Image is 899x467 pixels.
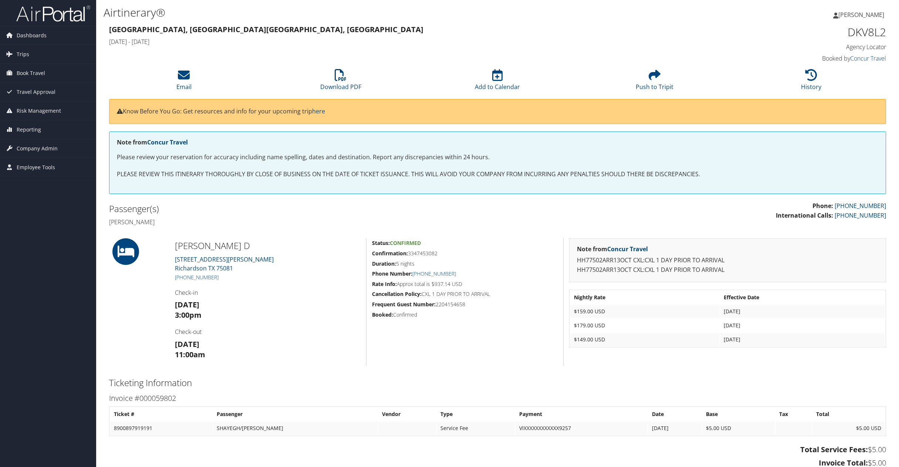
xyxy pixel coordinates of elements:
strong: 11:00am [175,350,205,359]
h5: Approx total is $937.14 USD [372,280,558,288]
a: [PERSON_NAME] [833,4,892,26]
th: Passenger [213,408,378,421]
th: Ticket # [110,408,212,421]
td: Service Fee [437,422,515,435]
td: $5.00 USD [702,422,775,435]
td: 8900897919191 [110,422,212,435]
h4: Agency Locator [700,43,886,51]
strong: [DATE] [175,300,199,310]
strong: Note from [577,245,648,253]
h4: Booked by [700,54,886,62]
th: Tax [775,408,812,421]
h2: [PERSON_NAME] D [175,239,361,252]
td: $159.00 USD [570,305,719,318]
h5: 2204154658 [372,301,558,308]
h5: CXL 1 DAY PRIOR TO ARRIVAL [372,290,558,298]
span: Confirmed [390,239,421,246]
strong: Status: [372,239,390,246]
strong: Confirmation: [372,250,408,257]
td: [DATE] [720,333,885,346]
strong: International Calls: [776,211,833,219]
strong: Frequent Guest Number: [372,301,436,308]
strong: Booked: [372,311,393,318]
img: airportal-logo.png [16,5,90,22]
p: Know Before You Go: Get resources and info for your upcoming trip [117,107,878,116]
a: [PHONE_NUMBER] [835,211,886,219]
span: Travel Approval [17,83,55,101]
p: HH77502ARR13OCT CXL:CXL 1 DAY PRIOR TO ARRIVAL HH77502ARR13OCT CXL:CXL 1 DAY PRIOR TO ARRIVAL [577,256,878,275]
span: Employee Tools [17,158,55,177]
p: PLEASE REVIEW THIS ITINERARY THOROUGHLY BY CLOSE OF BUSINESS ON THE DATE OF TICKET ISSUANCE. THIS... [117,170,878,179]
span: Trips [17,45,29,64]
h3: $5.00 [109,444,886,455]
strong: Duration: [372,260,396,267]
strong: Rate Info: [372,280,397,287]
strong: [GEOGRAPHIC_DATA], [GEOGRAPHIC_DATA] [GEOGRAPHIC_DATA], [GEOGRAPHIC_DATA] [109,24,423,34]
a: Concur Travel [147,138,188,146]
a: [PHONE_NUMBER] [175,274,219,281]
a: [PHONE_NUMBER] [412,270,456,277]
a: Download PDF [320,73,361,91]
td: $149.00 USD [570,333,719,346]
span: Risk Management [17,102,61,120]
a: History [801,73,821,91]
th: Type [437,408,515,421]
td: [DATE] [720,319,885,332]
strong: Cancellation Policy: [372,290,422,297]
th: Total [812,408,885,421]
th: Payment [516,408,647,421]
h2: Passenger(s) [109,202,492,215]
h4: Check-in [175,289,361,297]
th: Base [702,408,775,421]
h1: Airtinerary® [104,5,629,20]
a: Email [176,73,192,91]
strong: Phone: [812,202,833,210]
span: Company Admin [17,139,58,158]
h4: [DATE] - [DATE] [109,38,689,46]
h5: 3347453082 [372,250,558,257]
span: Reporting [17,120,41,139]
a: [PHONE_NUMBER] [835,202,886,210]
strong: Phone Number: [372,270,412,277]
strong: [DATE] [175,339,199,349]
td: VIXXXXXXXXXXXX9257 [516,422,647,435]
th: Vendor [378,408,436,421]
h2: Ticketing Information [109,376,886,389]
td: [DATE] [648,422,702,435]
a: [STREET_ADDRESS][PERSON_NAME]Richardson TX 75081 [175,255,274,272]
a: Concur Travel [607,245,648,253]
h3: Invoice #000059802 [109,393,886,403]
td: [DATE] [720,305,885,318]
span: Book Travel [17,64,45,82]
h5: 5 nights [372,260,558,267]
p: Please review your reservation for accuracy including name spelling, dates and destination. Repor... [117,153,878,162]
h4: Check-out [175,328,361,336]
a: Push to Tripit [636,73,673,91]
h1: DKV8L2 [700,24,886,40]
strong: 3:00pm [175,310,202,320]
th: Date [648,408,702,421]
a: here [312,107,325,115]
span: Dashboards [17,26,47,45]
th: Effective Date [720,291,885,304]
a: Concur Travel [850,54,886,62]
a: Add to Calendar [475,73,520,91]
span: [PERSON_NAME] [838,11,884,19]
strong: Note from [117,138,188,146]
h5: Confirmed [372,311,558,318]
td: $179.00 USD [570,319,719,332]
td: $5.00 USD [812,422,885,435]
td: SHAYEGH/[PERSON_NAME] [213,422,378,435]
th: Nightly Rate [570,291,719,304]
h4: [PERSON_NAME] [109,218,492,226]
strong: Total Service Fees: [800,444,868,454]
